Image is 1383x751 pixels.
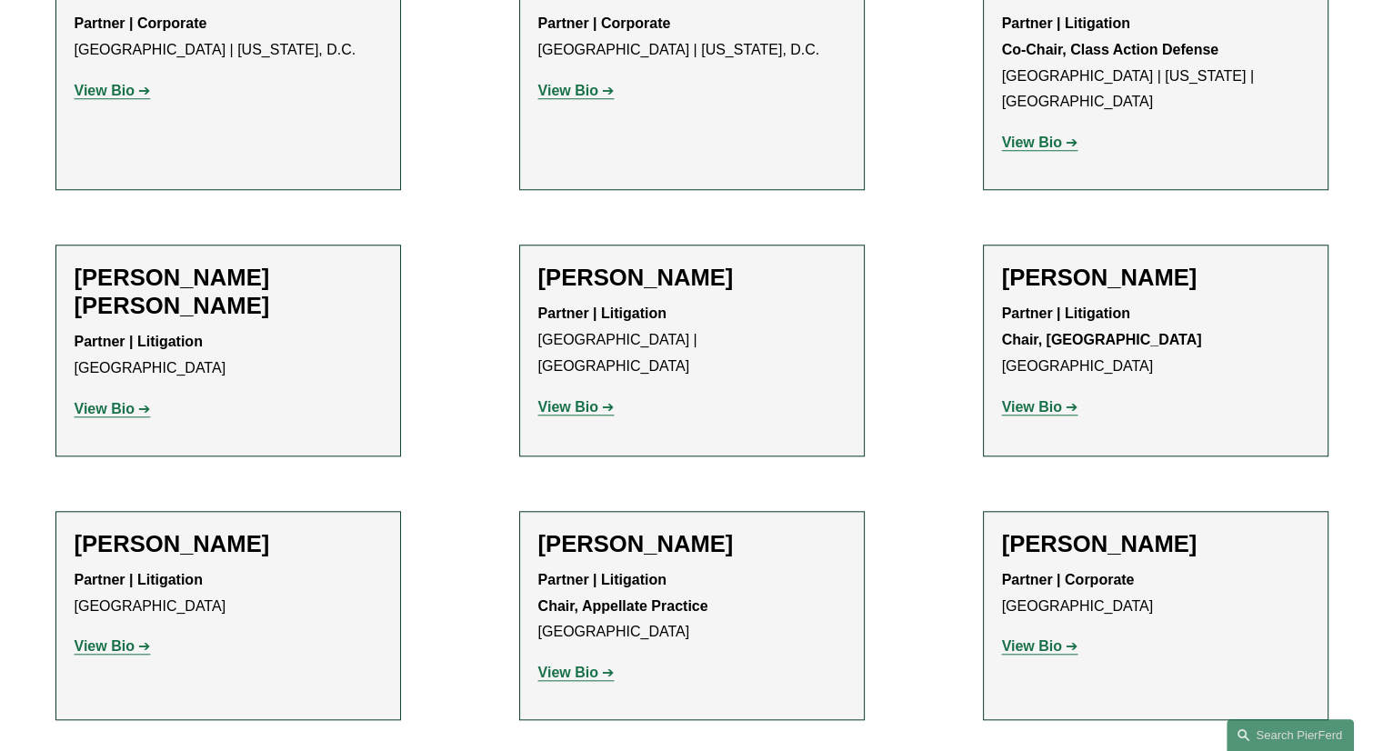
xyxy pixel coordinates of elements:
a: View Bio [1002,638,1078,654]
a: View Bio [1002,135,1078,150]
strong: View Bio [75,401,135,416]
p: [GEOGRAPHIC_DATA] [1002,567,1309,620]
strong: View Bio [1002,638,1062,654]
strong: Partner | Litigation [75,334,203,349]
a: Search this site [1227,719,1354,751]
a: View Bio [538,399,615,415]
strong: View Bio [538,399,598,415]
strong: View Bio [538,83,598,98]
p: [GEOGRAPHIC_DATA] [538,567,846,646]
p: [GEOGRAPHIC_DATA] [1002,301,1309,379]
strong: Partner | Corporate [1002,572,1135,587]
h2: [PERSON_NAME] [PERSON_NAME] [75,264,382,320]
h2: [PERSON_NAME] [75,530,382,558]
h2: [PERSON_NAME] [538,530,846,558]
a: View Bio [75,83,151,98]
a: View Bio [75,401,151,416]
a: View Bio [538,83,615,98]
strong: Partner | Litigation Co-Chair, Class Action Defense [1002,15,1219,57]
a: View Bio [75,638,151,654]
p: [GEOGRAPHIC_DATA] | [US_STATE], D.C. [538,11,846,64]
strong: View Bio [1002,399,1062,415]
strong: View Bio [75,83,135,98]
h2: [PERSON_NAME] [1002,530,1309,558]
strong: Partner | Corporate [538,15,671,31]
strong: Partner | Litigation Chair, Appellate Practice [538,572,708,614]
strong: View Bio [538,665,598,680]
p: [GEOGRAPHIC_DATA] | [US_STATE] | [GEOGRAPHIC_DATA] [1002,11,1309,115]
strong: Partner | Litigation [538,305,666,321]
strong: Partner | Corporate [75,15,207,31]
a: View Bio [538,665,615,680]
strong: View Bio [1002,135,1062,150]
a: View Bio [1002,399,1078,415]
strong: Partner | Litigation [75,572,203,587]
h2: [PERSON_NAME] [538,264,846,292]
h2: [PERSON_NAME] [1002,264,1309,292]
p: [GEOGRAPHIC_DATA] [75,567,382,620]
p: [GEOGRAPHIC_DATA] [75,329,382,382]
p: [GEOGRAPHIC_DATA] | [GEOGRAPHIC_DATA] [538,301,846,379]
strong: View Bio [75,638,135,654]
p: [GEOGRAPHIC_DATA] | [US_STATE], D.C. [75,11,382,64]
strong: Chair, [GEOGRAPHIC_DATA] [1002,332,1202,347]
strong: Partner | Litigation [1002,305,1130,321]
